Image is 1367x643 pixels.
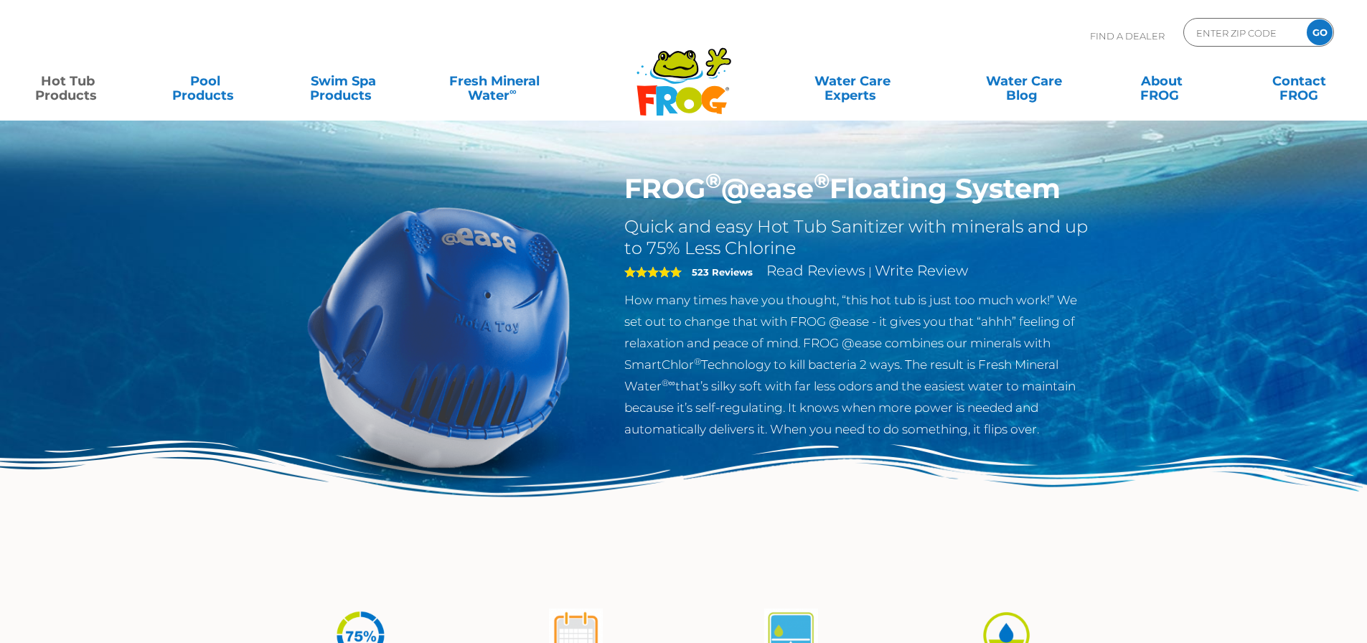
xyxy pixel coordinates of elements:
sup: ® [705,168,721,193]
a: PoolProducts [152,67,259,95]
p: Find A Dealer [1090,18,1165,54]
a: Read Reviews [766,262,865,279]
h2: Quick and easy Hot Tub Sanitizer with minerals and up to 75% Less Chlorine [624,216,1093,259]
a: ContactFROG [1246,67,1353,95]
strong: 523 Reviews [692,266,753,278]
a: AboutFROG [1108,67,1215,95]
sup: ∞ [509,85,517,97]
a: Swim SpaProducts [290,67,397,95]
sup: ® [814,168,830,193]
a: Fresh MineralWater∞ [427,67,561,95]
a: Hot TubProducts [14,67,121,95]
h1: FROG @ease Floating System [624,172,1093,205]
input: GO [1307,19,1333,45]
img: Frog Products Logo [629,29,739,116]
sup: ®∞ [662,377,675,388]
a: Water CareExperts [766,67,939,95]
a: Write Review [875,262,968,279]
img: hot-tub-product-atease-system.png [275,172,603,501]
a: Water CareBlog [970,67,1077,95]
sup: ® [694,356,701,367]
p: How many times have you thought, “this hot tub is just too much work!” We set out to change that ... [624,289,1093,440]
span: | [868,265,872,278]
span: 5 [624,266,682,278]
